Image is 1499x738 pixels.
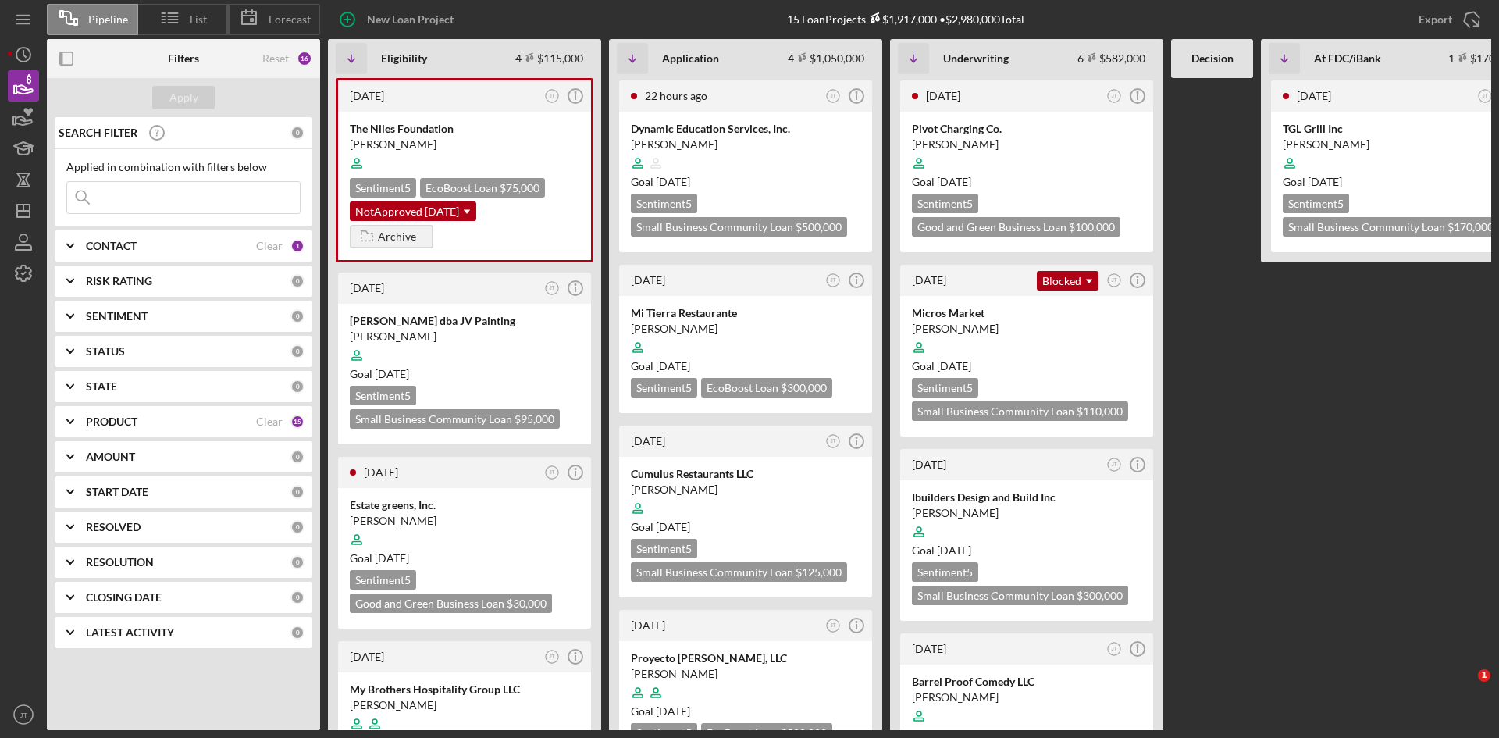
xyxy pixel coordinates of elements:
[86,345,125,358] b: STATUS
[350,697,579,713] div: [PERSON_NAME]
[350,137,579,152] div: [PERSON_NAME]
[336,270,593,447] a: [DATE]JT[PERSON_NAME] dba JV Painting[PERSON_NAME]Goal [DATE]Sentiment5Small Business Community L...
[350,281,384,294] time: 2025-10-03 22:32
[86,240,137,252] b: CONTACT
[1111,646,1116,651] text: JT
[290,415,304,429] div: 15
[1111,93,1116,98] text: JT
[1308,175,1342,188] time: 09/29/2025
[507,597,547,610] span: $30,000
[290,380,304,394] div: 0
[617,262,874,415] a: [DATE]JTMi Tierra Restaurante[PERSON_NAME]Goal [DATE]Sentiment5EcoBoost Loan $300,000
[823,431,844,452] button: JT
[336,455,593,631] a: [DATE]JTEstate greens, Inc.[PERSON_NAME]Goal [DATE]Sentiment5Good and Green Business Loan $30,000
[912,305,1141,321] div: Micros Market
[290,590,304,604] div: 0
[912,562,978,582] div: Sentiment 5
[830,93,835,98] text: JT
[549,285,554,291] text: JT
[420,178,545,198] div: EcoBoost Loan $75,000
[350,386,416,405] div: Sentiment 5
[1283,217,1499,237] div: Small Business Community Loan
[350,121,579,137] div: The Niles Foundation
[787,12,1024,26] div: 15 Loan Projects • $2,980,000 Total
[631,434,665,447] time: 2025-09-24 00:46
[1104,455,1125,476] button: JT
[631,305,860,321] div: Mi Tierra Restaurante
[617,78,874,255] a: 22 hours agoJTDynamic Education Services, Inc.[PERSON_NAME]Goal [DATE]Sentiment5Small Business Co...
[912,544,971,557] span: Goal
[656,359,690,373] time: 10/25/2025
[631,137,860,152] div: [PERSON_NAME]
[86,380,117,393] b: STATE
[1104,86,1125,107] button: JT
[86,486,148,498] b: START DATE
[256,240,283,252] div: Clear
[86,556,154,569] b: RESOLUTION
[912,642,946,655] time: 2025-09-26 19:59
[912,458,946,471] time: 2025-09-30 16:10
[290,126,304,140] div: 0
[631,273,665,287] time: 2025-09-26 17:00
[912,217,1120,237] div: Good and Green Business Loan
[943,52,1009,65] b: Underwriting
[631,704,690,718] span: Goal
[350,682,579,697] div: My Brothers Hospitality Group LLC
[788,52,864,65] div: 4 $1,050,000
[823,270,844,291] button: JT
[617,423,874,600] a: [DATE]JTCumulus Restaurants LLC[PERSON_NAME]Goal [DATE]Sentiment5Small Business Community Loan $1...
[20,711,28,719] text: JT
[631,520,690,533] span: Goal
[912,273,946,287] time: 2025-10-01 20:55
[59,127,137,139] b: SEARCH FILTER
[169,86,198,109] div: Apply
[290,626,304,640] div: 0
[631,539,697,558] div: Sentiment 5
[912,321,1141,337] div: [PERSON_NAME]
[1482,93,1487,98] text: JT
[367,4,454,35] div: New Loan Project
[1446,669,1483,707] iframe: Intercom live chat
[631,121,860,137] div: Dynamic Education Services, Inc.
[631,175,690,188] span: Goal
[912,401,1128,421] div: Small Business Community Loan
[350,201,476,221] div: NotApproved [DATE]
[364,465,398,479] time: 2025-10-03 21:34
[631,562,847,582] div: Small Business Community Loan
[631,359,690,373] span: Goal
[912,505,1141,521] div: [PERSON_NAME]
[542,647,563,668] button: JT
[86,591,162,604] b: CLOSING DATE
[86,275,152,287] b: RISK RATING
[631,194,697,213] div: Sentiment 5
[350,594,552,613] div: Good and Green Business Loan
[631,378,697,398] div: Sentiment 5
[1447,220,1494,234] span: $170,000
[336,78,593,262] a: [DATE]JTThe Niles Foundation[PERSON_NAME]Sentiment5EcoBoost Loan $75,000NotApproved [DATE]Archive
[1077,405,1123,418] span: $110,000
[297,51,312,66] div: 16
[350,89,384,102] time: 2025-10-04 14:42
[830,438,835,444] text: JT
[912,121,1141,137] div: Pivot Charging Co.
[8,699,39,730] button: JT
[1104,270,1125,291] button: JT
[912,137,1141,152] div: [PERSON_NAME]
[645,89,707,102] time: 2025-10-06 18:14
[350,497,579,513] div: Estate greens, Inc.
[262,52,289,65] div: Reset
[515,52,583,65] div: 4 $115,000
[350,570,416,590] div: Sentiment 5
[290,309,304,323] div: 0
[290,485,304,499] div: 0
[912,586,1128,605] div: Small Business Community Loan
[631,217,847,237] div: Small Business Community Loan
[549,469,554,475] text: JT
[1403,4,1491,35] button: Export
[290,274,304,288] div: 0
[269,13,311,26] span: Forecast
[912,194,978,213] div: Sentiment 5
[350,409,560,429] div: Small Business Community Loan
[350,551,409,565] span: Goal
[86,310,148,323] b: SENTIMENT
